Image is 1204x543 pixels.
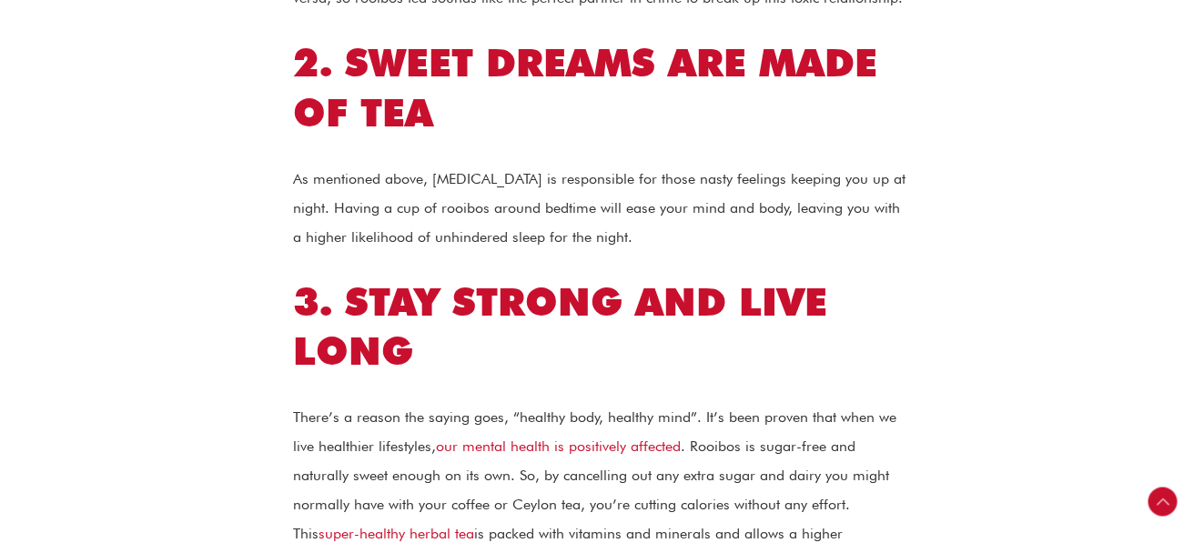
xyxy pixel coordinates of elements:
h2: 2. Sweet dreams are made of tea [293,38,912,137]
h2: 3. Stay strong and live long [293,277,912,377]
a: our mental health is positively affected [436,437,681,455]
p: As mentioned above, [MEDICAL_DATA] is responsible for those nasty feelings keeping you up at nigh... [293,165,912,252]
a: super-healthy herbal tea [319,525,474,542]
